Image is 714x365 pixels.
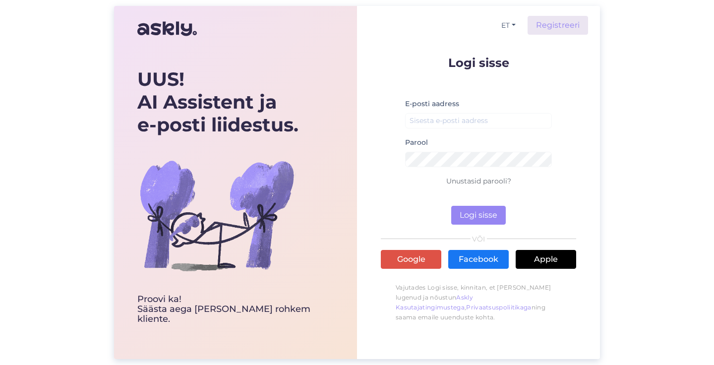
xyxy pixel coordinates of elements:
[516,250,576,269] a: Apple
[381,57,576,69] p: Logi sisse
[528,16,588,35] a: Registreeri
[381,278,576,327] p: Vajutades Logi sisse, kinnitan, et [PERSON_NAME] lugenud ja nõustun , ning saama emaile uuenduste...
[471,236,487,243] span: VÕI
[137,295,334,324] div: Proovi ka! Säästa aega [PERSON_NAME] rohkem kliente.
[137,17,197,41] img: Askly
[405,137,428,148] label: Parool
[448,250,509,269] a: Facebook
[381,250,441,269] a: Google
[451,206,506,225] button: Logi sisse
[466,304,531,311] a: Privaatsuspoliitikaga
[446,177,511,185] a: Unustasid parooli?
[405,99,459,109] label: E-posti aadress
[137,68,334,136] div: UUS! AI Assistent ja e-posti liidestus.
[405,113,552,128] input: Sisesta e-posti aadress
[497,18,520,33] button: ET
[137,136,296,295] img: bg-askly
